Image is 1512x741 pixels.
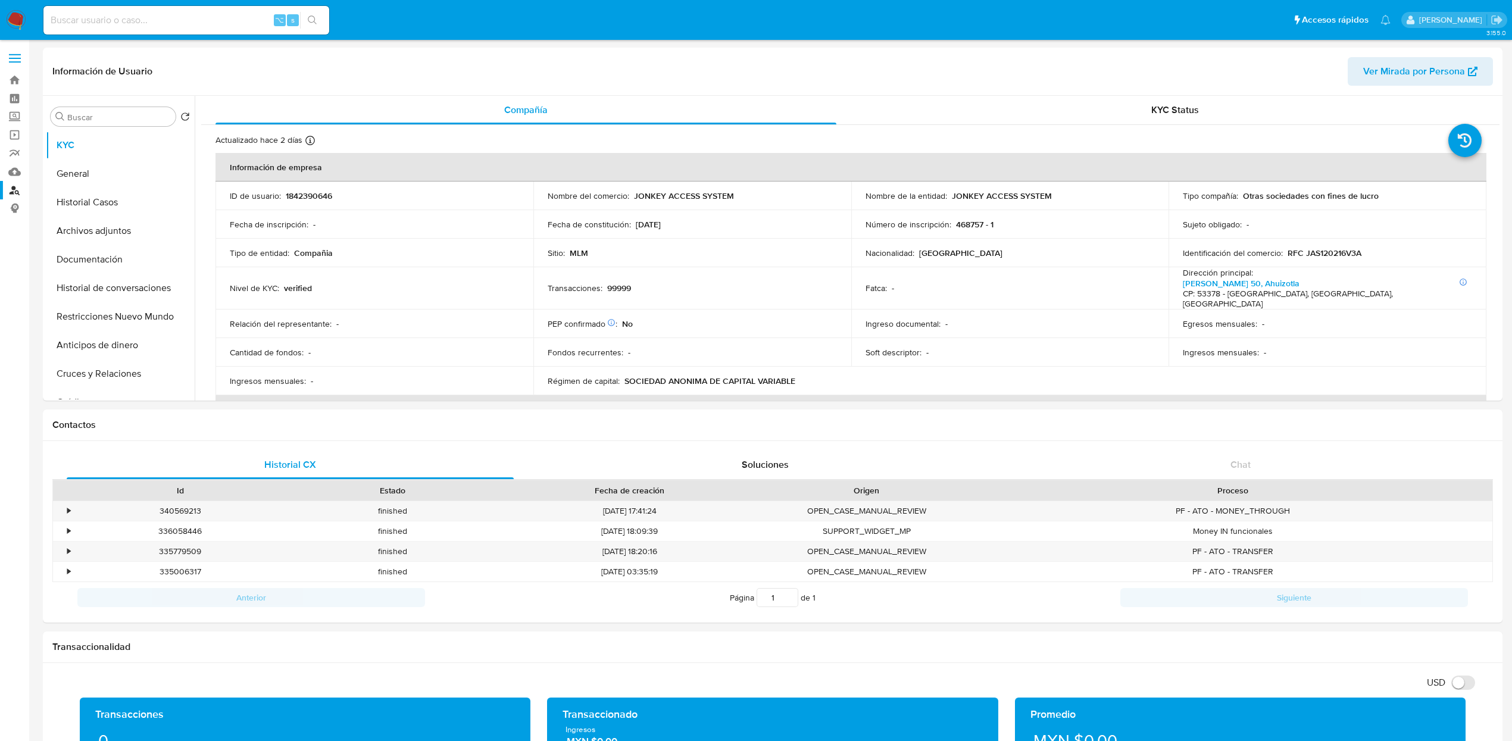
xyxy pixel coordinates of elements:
[548,376,620,386] p: Régimen de capital :
[295,484,491,496] div: Estado
[1183,219,1242,230] p: Sujeto obligado :
[548,347,623,358] p: Fondos recurrentes :
[866,318,941,329] p: Ingreso documental :
[284,283,312,293] p: verified
[67,112,171,123] input: Buscar
[52,65,152,77] h1: Información de Usuario
[52,419,1493,431] h1: Contactos
[973,562,1492,581] div: PF - ATO - TRANSFER
[548,318,617,329] p: PEP confirmado :
[769,484,964,496] div: Origen
[67,505,70,517] div: •
[866,347,921,358] p: Soft descriptor :
[286,521,499,541] div: finished
[46,160,195,188] button: General
[336,318,339,329] p: -
[1183,277,1299,289] a: [PERSON_NAME] 50, Ahuizotla
[973,501,1492,521] div: PF - ATO - MONEY_THROUGH
[77,588,425,607] button: Anterior
[286,501,499,521] div: finished
[230,248,289,258] p: Tipo de entidad :
[1183,248,1283,258] p: Identificación del comercio :
[1302,14,1369,26] span: Accesos rápidos
[286,190,332,201] p: 1842390646
[956,219,994,230] p: 468757 - 1
[1491,14,1503,26] a: Salir
[760,562,973,581] div: OPEN_CASE_MANUAL_REVIEW
[67,566,70,577] div: •
[548,219,631,230] p: Fecha de constitución :
[286,562,499,581] div: finished
[742,458,789,471] span: Soluciones
[636,219,661,230] p: [DATE]
[760,521,973,541] div: SUPPORT_WIDGET_MP
[499,521,760,541] div: [DATE] 18:09:39
[504,103,548,117] span: Compañía
[286,542,499,561] div: finished
[264,458,316,471] span: Historial CX
[981,484,1484,496] div: Proceso
[548,248,565,258] p: Sitio :
[1264,347,1266,358] p: -
[1183,267,1253,278] p: Dirección principal :
[180,112,190,125] button: Volver al orden por defecto
[215,135,302,146] p: Actualizado hace 2 días
[46,245,195,274] button: Documentación
[294,248,333,258] p: Compañia
[1120,588,1468,607] button: Siguiente
[308,347,311,358] p: -
[82,484,278,496] div: Id
[866,283,887,293] p: Fatca :
[1348,57,1493,86] button: Ver Mirada por Persona
[230,347,304,358] p: Cantidad de fondos :
[46,188,195,217] button: Historial Casos
[1288,248,1361,258] p: RFC JAS120216V3A
[1380,15,1391,25] a: Notificaciones
[952,190,1052,201] p: JONKEY ACCESS SYSTEM
[973,521,1492,541] div: Money IN funcionales
[730,588,816,607] span: Página de
[507,484,752,496] div: Fecha de creación
[760,501,973,521] div: OPEN_CASE_MANUAL_REVIEW
[313,219,315,230] p: -
[46,359,195,388] button: Cruces y Relaciones
[46,302,195,331] button: Restricciones Nuevo Mundo
[1243,190,1379,201] p: Otras sociedades con fines de lucro
[1262,318,1264,329] p: -
[74,542,286,561] div: 335779509
[1183,190,1238,201] p: Tipo compañía :
[622,318,633,329] p: No
[67,526,70,537] div: •
[46,217,195,245] button: Archivos adjuntos
[230,219,308,230] p: Fecha de inscripción :
[1247,219,1249,230] p: -
[74,521,286,541] div: 336058446
[215,153,1486,182] th: Información de empresa
[46,388,195,417] button: Créditos
[548,190,629,201] p: Nombre del comercio :
[230,318,332,329] p: Relación del representante :
[291,14,295,26] span: s
[230,376,306,386] p: Ingresos mensuales :
[973,542,1492,561] div: PF - ATO - TRANSFER
[55,112,65,121] button: Buscar
[46,274,195,302] button: Historial de conversaciones
[52,641,1493,653] h1: Transaccionalidad
[866,248,914,258] p: Nacionalidad :
[43,12,329,28] input: Buscar usuario o caso...
[300,12,324,29] button: search-icon
[1183,318,1257,329] p: Egresos mensuales :
[275,14,284,26] span: ⌥
[607,283,631,293] p: 99999
[499,542,760,561] div: [DATE] 18:20:16
[1183,347,1259,358] p: Ingresos mensuales :
[67,546,70,557] div: •
[311,376,313,386] p: -
[813,592,816,604] span: 1
[570,248,588,258] p: MLM
[866,190,947,201] p: Nombre de la entidad :
[230,283,279,293] p: Nivel de KYC :
[919,248,1002,258] p: [GEOGRAPHIC_DATA]
[628,347,630,358] p: -
[926,347,929,358] p: -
